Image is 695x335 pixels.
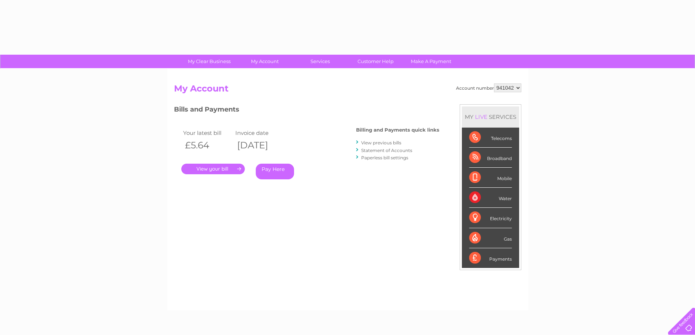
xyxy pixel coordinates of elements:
div: Telecoms [469,128,512,148]
th: [DATE] [233,138,286,153]
a: My Clear Business [179,55,239,68]
a: View previous bills [361,140,401,145]
a: Pay Here [256,164,294,179]
div: MY SERVICES [462,106,519,127]
div: LIVE [474,113,489,120]
a: My Account [235,55,295,68]
a: Services [290,55,350,68]
h4: Billing and Payments quick links [356,127,439,133]
a: Statement of Accounts [361,148,412,153]
th: £5.64 [181,138,234,153]
div: Water [469,188,512,208]
a: Paperless bill settings [361,155,408,160]
div: Broadband [469,148,512,168]
h3: Bills and Payments [174,104,439,117]
div: Electricity [469,208,512,228]
a: Customer Help [345,55,406,68]
td: Invoice date [233,128,286,138]
div: Mobile [469,168,512,188]
a: . [181,164,245,174]
td: Your latest bill [181,128,234,138]
h2: My Account [174,83,521,97]
a: Make A Payment [401,55,461,68]
div: Account number [456,83,521,92]
div: Payments [469,248,512,268]
div: Gas [469,228,512,248]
